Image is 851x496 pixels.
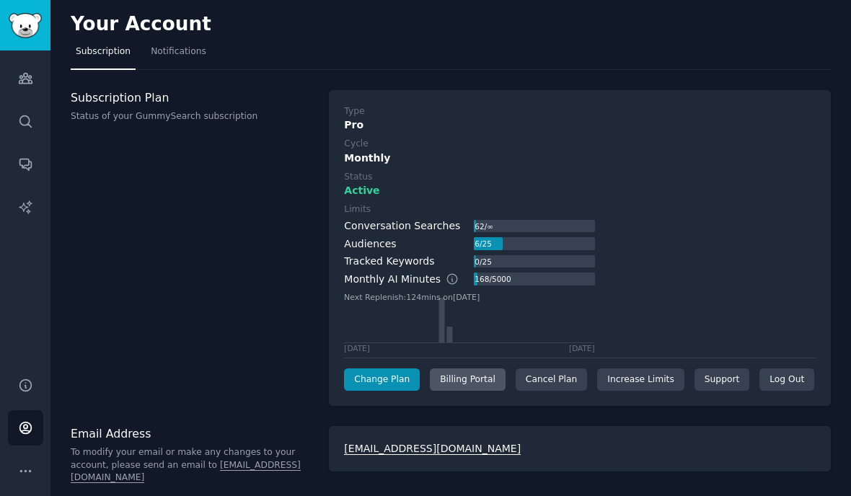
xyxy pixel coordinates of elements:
[344,118,816,133] div: Pro
[344,218,460,234] div: Conversation Searches
[71,40,136,70] a: Subscription
[344,292,480,301] text: Next Replenish: 124 mins on [DATE]
[344,343,370,353] div: [DATE]
[344,151,816,166] div: Monthly
[76,45,131,58] span: Subscription
[71,426,314,441] h3: Email Address
[344,183,379,198] span: Active
[474,237,493,250] div: 6 / 25
[344,368,420,391] a: Change Plan
[71,110,314,123] p: Status of your GummySearch subscription
[71,90,314,105] h3: Subscription Plan
[597,368,684,391] a: Increase Limits
[430,368,506,391] div: Billing Portal
[759,368,814,391] div: Log Out
[151,45,206,58] span: Notifications
[9,13,42,38] img: GummySearch logo
[516,368,587,391] div: Cancel Plan
[344,138,368,151] div: Cycle
[344,254,434,269] div: Tracked Keywords
[71,446,314,484] p: To modify your email or make any changes to your account, please send an email to
[71,13,211,36] h2: Your Account
[344,203,371,216] div: Limits
[344,105,364,118] div: Type
[474,255,493,268] div: 0 / 25
[569,343,595,353] div: [DATE]
[474,220,495,233] div: 62 / ∞
[146,40,211,70] a: Notifications
[344,272,473,287] div: Monthly AI Minutes
[695,368,749,391] a: Support
[344,171,372,184] div: Status
[344,236,396,252] div: Audiences
[474,273,513,285] div: 168 / 5000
